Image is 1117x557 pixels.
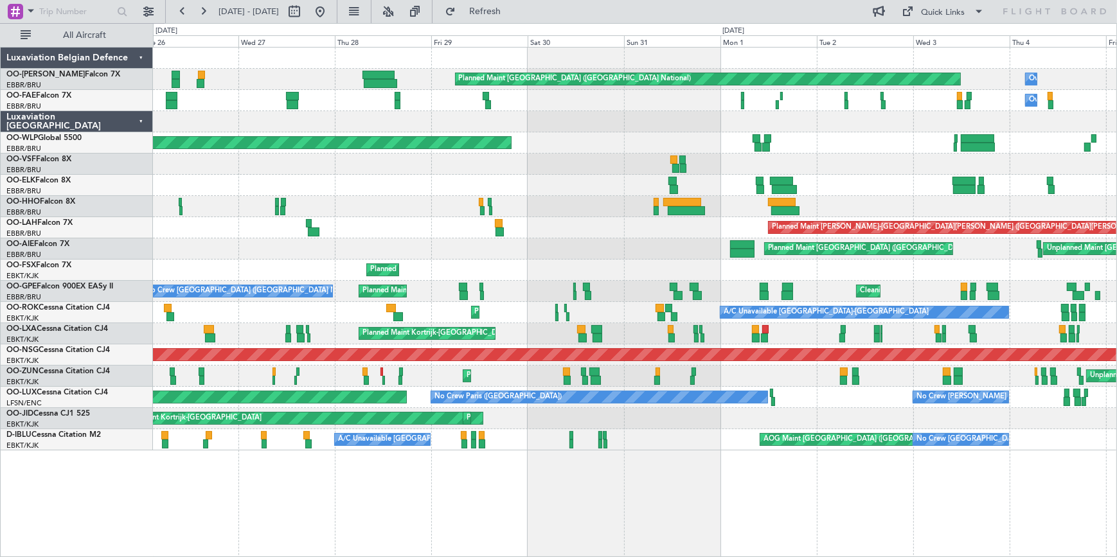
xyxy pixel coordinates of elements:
span: [DATE] - [DATE] [219,6,279,17]
a: OO-LUXCessna Citation CJ4 [6,389,108,396]
div: Sat 30 [528,35,624,47]
span: OO-ZUN [6,367,39,375]
a: EBBR/BRU [6,292,41,302]
a: EBKT/KJK [6,377,39,387]
div: A/C Unavailable [GEOGRAPHIC_DATA]-[GEOGRAPHIC_DATA] [338,430,543,449]
a: EBBR/BRU [6,80,41,90]
div: [DATE] [156,26,177,37]
span: OO-JID [6,410,33,418]
div: Planned Maint Kortrijk-[GEOGRAPHIC_DATA] [362,324,512,343]
a: OO-ROKCessna Citation CJ4 [6,304,110,312]
span: OO-FSX [6,261,36,269]
a: OO-GPEFalcon 900EX EASy II [6,283,113,290]
a: D-IBLUCessna Citation M2 [6,431,101,439]
a: OO-WLPGlobal 5500 [6,134,82,142]
a: EBBR/BRU [6,229,41,238]
a: EBKT/KJK [6,335,39,344]
button: Refresh [439,1,516,22]
a: OO-ELKFalcon 8X [6,177,71,184]
a: OO-VSFFalcon 8X [6,155,71,163]
button: All Aircraft [14,25,139,46]
a: OO-ZUNCessna Citation CJ4 [6,367,110,375]
div: Cleaning [GEOGRAPHIC_DATA] ([GEOGRAPHIC_DATA] National) [860,281,1075,301]
div: Tue 2 [817,35,913,47]
span: OO-LUX [6,389,37,396]
a: OO-HHOFalcon 8X [6,198,75,206]
div: Planned Maint Kortrijk-[GEOGRAPHIC_DATA] [370,260,520,279]
a: OO-FSXFalcon 7X [6,261,71,269]
div: Mon 1 [720,35,817,47]
div: Thu 28 [335,35,431,47]
span: OO-VSF [6,155,36,163]
div: No Crew [GEOGRAPHIC_DATA] ([GEOGRAPHIC_DATA] National) [145,281,361,301]
a: EBBR/BRU [6,144,41,154]
span: OO-ELK [6,177,35,184]
a: OO-LXACessna Citation CJ4 [6,325,108,333]
div: Planned Maint [GEOGRAPHIC_DATA] ([GEOGRAPHIC_DATA]) [768,239,970,258]
div: Quick Links [922,6,965,19]
a: OO-NSGCessna Citation CJ4 [6,346,110,354]
span: OO-[PERSON_NAME] [6,71,85,78]
a: LFSN/ENC [6,398,42,408]
a: OO-JIDCessna CJ1 525 [6,410,90,418]
span: All Aircraft [33,31,136,40]
a: EBKT/KJK [6,314,39,323]
div: AOG Maint Kortrijk-[GEOGRAPHIC_DATA] [121,409,262,428]
a: EBKT/KJK [6,356,39,366]
div: Planned Maint [GEOGRAPHIC_DATA] ([GEOGRAPHIC_DATA] National) [459,69,692,89]
div: Planned Maint Kortrijk-[GEOGRAPHIC_DATA] [475,303,625,322]
a: EBKT/KJK [6,271,39,281]
span: OO-WLP [6,134,38,142]
span: OO-LAH [6,219,37,227]
a: EBKT/KJK [6,420,39,429]
div: Planned Maint Kortrijk-[GEOGRAPHIC_DATA] [467,409,616,428]
a: OO-[PERSON_NAME]Falcon 7X [6,71,120,78]
div: AOG Maint [GEOGRAPHIC_DATA] ([GEOGRAPHIC_DATA] National) [764,430,987,449]
div: Wed 27 [238,35,335,47]
span: OO-FAE [6,92,36,100]
span: D-IBLU [6,431,31,439]
a: EBKT/KJK [6,441,39,450]
span: OO-NSG [6,346,39,354]
span: OO-ROK [6,304,39,312]
div: [DATE] [722,26,744,37]
div: No Crew [PERSON_NAME] ([PERSON_NAME]) [916,387,1071,407]
div: Planned Maint Kortrijk-[GEOGRAPHIC_DATA] [467,366,616,385]
a: OO-AIEFalcon 7X [6,240,69,248]
div: Sun 31 [624,35,720,47]
input: Trip Number [39,2,113,21]
a: OO-LAHFalcon 7X [6,219,73,227]
div: Fri 29 [431,35,528,47]
a: OO-FAEFalcon 7X [6,92,71,100]
a: EBBR/BRU [6,250,41,260]
div: Owner Melsbroek Air Base [1029,69,1116,89]
span: OO-HHO [6,198,40,206]
button: Quick Links [896,1,991,22]
span: OO-LXA [6,325,37,333]
a: EBBR/BRU [6,165,41,175]
div: Thu 4 [1010,35,1106,47]
div: Owner Melsbroek Air Base [1029,91,1116,110]
a: EBBR/BRU [6,102,41,111]
div: No Crew Paris ([GEOGRAPHIC_DATA]) [434,387,562,407]
div: Tue 26 [142,35,238,47]
div: Wed 3 [913,35,1010,47]
span: OO-GPE [6,283,37,290]
div: A/C Unavailable [GEOGRAPHIC_DATA]-[GEOGRAPHIC_DATA] [724,303,929,322]
a: EBBR/BRU [6,208,41,217]
div: Planned Maint [GEOGRAPHIC_DATA] ([GEOGRAPHIC_DATA] National) [362,281,595,301]
span: OO-AIE [6,240,34,248]
span: Refresh [458,7,512,16]
a: EBBR/BRU [6,186,41,196]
